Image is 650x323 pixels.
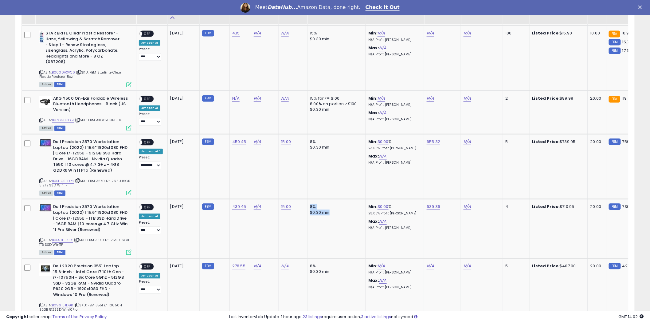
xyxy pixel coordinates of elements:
a: Privacy Policy [80,314,107,320]
b: STAR BRITE Clear Plastic Restorer - Haze, Yellowing & Scratch Remover - Step 1 - Renew Strataglas... [45,31,120,66]
div: $89.99 [532,96,583,102]
div: 8% [310,139,361,145]
img: Profile image for Georgie [241,3,250,13]
a: 30.00 [378,204,389,210]
span: OFF [142,264,152,269]
a: 439.45 [232,204,246,210]
a: N/A [378,96,385,102]
div: 100 [506,31,525,36]
b: Min: [368,204,378,210]
span: FBM [54,191,65,196]
span: OFF [142,140,152,145]
div: Amazon AI * [139,149,163,154]
a: N/A [427,96,434,102]
b: Listed Price: [532,204,560,210]
div: Amazon AI [139,214,160,219]
div: 15% for <= $100 [310,96,361,102]
div: $0.30 min [310,107,361,113]
img: 3148GXI-J4L._SL40_.jpg [39,96,52,108]
div: [DATE] [170,139,195,145]
div: $15.90 [532,31,583,36]
a: N/A [378,263,385,269]
p: N/A Profit [PERSON_NAME] [368,38,419,42]
div: $0.30 min [310,37,361,42]
div: 20.00 [590,264,601,269]
b: Max: [368,110,379,116]
p: N/A Profit [PERSON_NAME] [368,271,419,275]
span: All listings currently available for purchase on Amazon [39,191,53,196]
a: N/A [281,96,289,102]
div: $710.95 [532,204,583,210]
div: [DATE] [170,204,195,210]
div: 20.00 [590,139,601,145]
a: N/A [232,96,240,102]
span: 730.95 [622,204,636,210]
span: All listings currently available for purchase on Amazon [39,250,53,255]
a: N/A [464,204,471,210]
div: Preset: [139,280,163,294]
small: FBM [609,204,621,210]
div: Preset: [139,221,163,235]
div: $407.00 [532,264,583,269]
div: [DATE] [170,264,195,269]
div: $739.95 [532,139,583,145]
div: [DATE] [170,96,195,102]
a: N/A [254,30,261,37]
b: Max: [368,45,379,51]
a: N/A [379,278,386,284]
div: % [368,139,419,151]
strong: Copyright [6,314,29,320]
a: N/A [254,139,261,145]
p: N/A Profit [PERSON_NAME] [368,161,419,165]
div: % [368,204,419,216]
div: Close [638,6,644,9]
b: Min: [368,30,378,36]
a: N/A [379,110,386,116]
small: FBM [202,30,214,37]
div: 4 [506,204,525,210]
b: Listed Price: [532,30,560,36]
div: $0.30 min [310,210,361,216]
small: FBM [202,95,214,102]
div: ASIN: [39,96,131,130]
span: OFF [142,96,152,102]
div: Amazon AI [139,273,160,279]
a: 15.00 [281,139,291,145]
small: FBA [609,96,620,103]
div: 8% [310,204,361,210]
small: FBM [609,263,621,269]
span: All listings currently available for purchase on Amazon [39,82,53,87]
b: Max: [368,154,379,159]
small: FBM [202,139,214,145]
span: 2025-08-18 14:02 GMT [619,314,644,320]
a: N/A [281,263,289,269]
b: Min: [368,96,378,102]
a: N/A [464,96,471,102]
div: 20.00 [590,96,601,102]
div: Amazon AI [139,40,160,46]
div: 8.00% on portion > $100 [310,102,361,107]
a: 23 listings [303,314,322,320]
a: N/A [379,45,386,51]
div: ASIN: [39,204,131,254]
a: B07G98GG51 [52,118,74,123]
a: Check It Out [366,4,400,11]
a: 3 active listings [361,314,391,320]
div: Preset: [139,112,163,126]
a: N/A [464,139,471,145]
a: B096TJJD9R [52,303,73,308]
span: FBM [54,250,65,255]
small: FBA [609,31,620,38]
span: OFF [142,205,152,210]
div: $0.30 min [310,145,361,150]
b: Listed Price: [532,263,560,269]
span: 427 [622,263,630,269]
p: N/A Profit [PERSON_NAME] [368,226,419,230]
a: N/A [254,96,261,102]
span: 16.99 [622,30,632,36]
div: Last InventoryLab Update: 1 hour ago, require user action, not synced. [229,314,644,320]
a: N/A [464,30,471,37]
div: Meet Amazon Data, done right. [255,4,361,10]
b: Listed Price: [532,96,560,102]
a: N/A [281,30,289,37]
